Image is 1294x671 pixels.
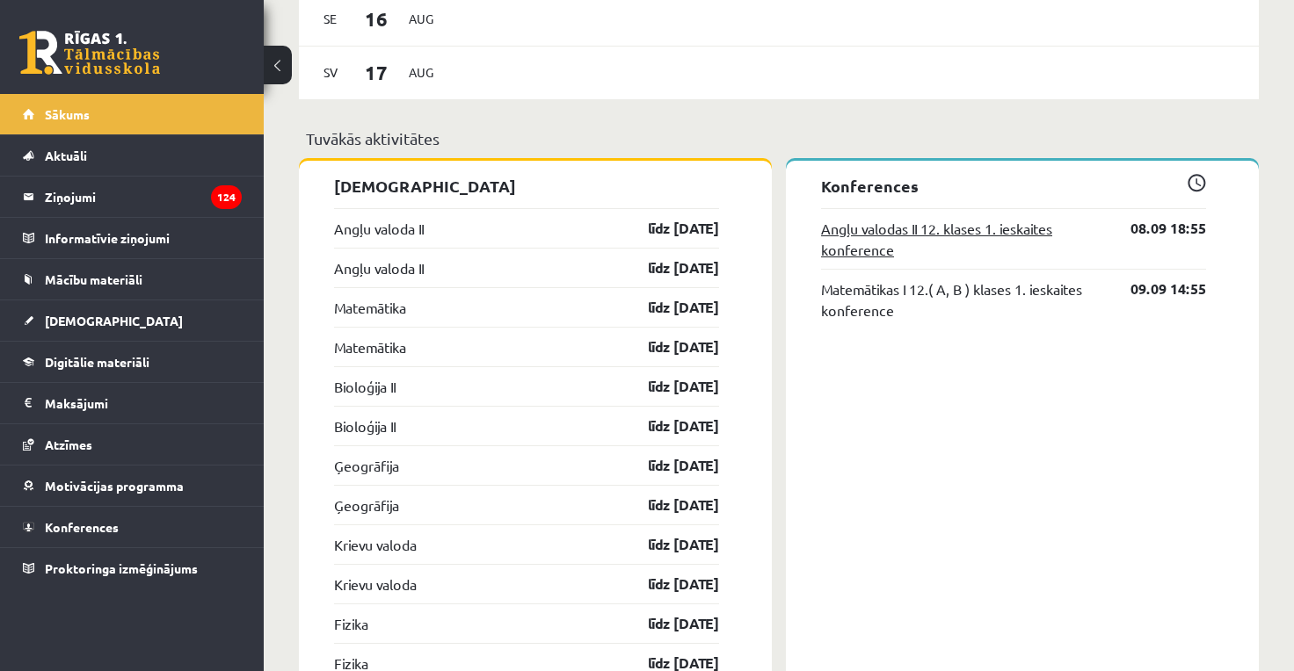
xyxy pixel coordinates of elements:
a: līdz [DATE] [617,455,719,476]
legend: Maksājumi [45,383,242,423]
a: Sākums [23,94,242,134]
a: Krievu valoda [334,534,417,555]
a: Atzīmes [23,424,242,465]
span: Aktuāli [45,148,87,163]
a: Rīgas 1. Tālmācības vidusskola [19,31,160,75]
a: Bioloģija II [334,415,396,437]
span: [DEMOGRAPHIC_DATA] [45,313,183,328]
span: Konferences [45,519,119,535]
span: Digitālie materiāli [45,354,149,370]
span: Sākums [45,106,90,122]
a: līdz [DATE] [617,218,719,239]
a: Konferences [23,507,242,547]
a: Motivācijas programma [23,465,242,506]
span: Aug [403,59,440,86]
a: Ģeogrāfija [334,455,399,476]
a: Maksājumi [23,383,242,423]
span: 16 [349,4,403,33]
span: Se [312,5,349,32]
span: Aug [403,5,440,32]
a: līdz [DATE] [617,336,719,357]
span: 17 [349,58,403,87]
a: līdz [DATE] [617,257,719,278]
a: līdz [DATE] [617,494,719,516]
a: līdz [DATE] [617,376,719,397]
span: Mācību materiāli [45,271,142,287]
a: līdz [DATE] [617,613,719,634]
a: Mācību materiāli [23,259,242,299]
p: Tuvākās aktivitātes [306,126,1252,150]
a: Angļu valoda II [334,218,424,239]
a: Matemātikas I 12.( A, B ) klases 1. ieskaites konference [821,278,1104,321]
a: Angļu valoda II [334,257,424,278]
a: Krievu valoda [334,574,417,595]
span: Motivācijas programma [45,478,184,494]
p: [DEMOGRAPHIC_DATA] [334,174,719,198]
a: līdz [DATE] [617,574,719,595]
span: Proktoringa izmēģinājums [45,560,198,576]
a: Informatīvie ziņojumi [23,218,242,258]
a: Ģeogrāfija [334,494,399,516]
a: Matemātika [334,336,406,357]
a: [DEMOGRAPHIC_DATA] [23,300,242,341]
span: Atzīmes [45,437,92,452]
a: Fizika [334,613,368,634]
a: līdz [DATE] [617,297,719,318]
span: Sv [312,59,349,86]
a: Proktoringa izmēģinājums [23,548,242,588]
a: 08.09 18:55 [1104,218,1206,239]
a: Matemātika [334,297,406,318]
a: Digitālie materiāli [23,342,242,382]
a: 09.09 14:55 [1104,278,1206,299]
a: līdz [DATE] [617,415,719,437]
a: Aktuāli [23,135,242,176]
a: Bioloģija II [334,376,396,397]
a: Ziņojumi124 [23,177,242,217]
legend: Ziņojumi [45,177,242,217]
legend: Informatīvie ziņojumi [45,218,242,258]
a: Angļu valodas II 12. klases 1. ieskaites konference [821,218,1104,260]
i: 124 [211,185,242,209]
p: Konferences [821,174,1206,198]
a: līdz [DATE] [617,534,719,555]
